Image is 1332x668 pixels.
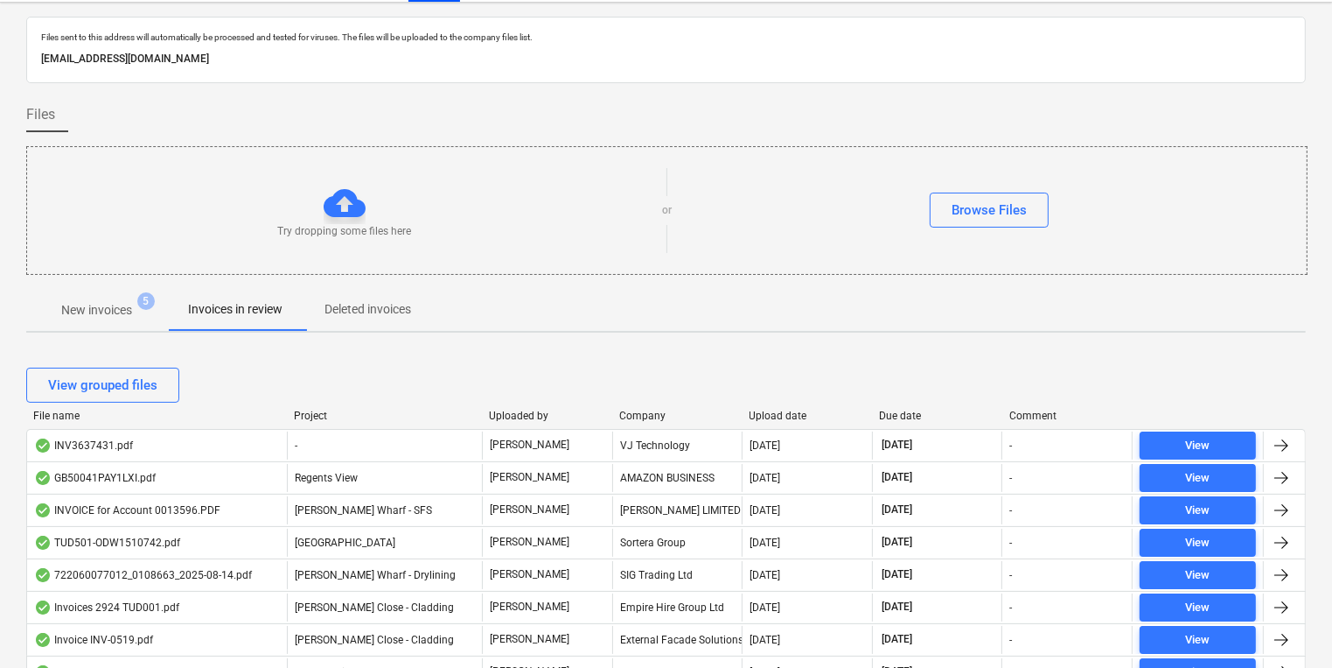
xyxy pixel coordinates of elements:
div: OCR finished [34,601,52,615]
div: [DATE] [750,569,780,581]
div: Company [619,410,736,422]
div: Due date [879,410,995,422]
span: 5 [137,292,155,310]
div: 722060077012_0108663_2025-08-14.pdf [34,568,252,582]
div: GB50041PAY1LXI.pdf [34,471,156,485]
div: [PERSON_NAME] LIMITED [612,496,743,524]
div: View [1186,468,1210,489]
p: [PERSON_NAME] [490,632,569,647]
div: View [1186,566,1210,586]
div: SIG Trading Ltd [612,561,743,589]
div: - [1009,504,1012,517]
span: Files [26,104,55,125]
div: Project [294,410,475,422]
div: [DATE] [750,504,780,517]
div: File name [33,410,280,422]
div: OCR finished [34,633,52,647]
span: [DATE] [880,470,914,485]
span: Regents View [295,472,358,484]
div: View [1186,533,1210,553]
div: INV3637431.pdf [34,439,133,453]
div: AMAZON BUSINESS [612,464,743,492]
p: Deleted invoices [324,300,411,319]
div: OCR finished [34,471,52,485]
div: - [1009,439,1012,452]
p: [PERSON_NAME] [490,567,569,582]
div: [DATE] [750,537,780,549]
div: [DATE] [750,634,780,646]
p: New invoices [61,301,132,320]
div: Sortera Group [612,529,743,557]
div: External Facade Solutions [612,626,743,654]
button: View [1140,464,1256,492]
button: View [1140,561,1256,589]
span: Newton Close - Cladding [295,634,454,646]
div: OCR finished [34,439,52,453]
button: View [1140,529,1256,557]
p: [PERSON_NAME] [490,503,569,517]
div: View [1186,598,1210,618]
div: View [1186,630,1210,650]
span: Newton Close - Cladding [295,601,454,614]
div: - [1009,634,1012,646]
div: Invoice INV-0519.pdf [34,633,153,647]
span: [DATE] [880,438,914,453]
div: - [1009,601,1012,614]
span: Montgomery's Wharf - SFS [295,504,432,517]
iframe: Chat Widget [1245,584,1332,668]
p: [PERSON_NAME] [490,535,569,550]
div: [DATE] [750,439,780,452]
span: [DATE] [880,600,914,615]
div: Upload date [750,410,866,422]
span: Camden Goods Yard [295,537,395,549]
button: Browse Files [930,193,1049,228]
div: - [1009,537,1012,549]
span: - [295,439,297,452]
div: Browse Files [952,199,1027,221]
div: OCR finished [34,568,52,582]
button: View grouped files [26,368,179,403]
button: View [1140,594,1256,622]
span: Montgomery's Wharf - Drylining [295,569,456,581]
div: Invoices 2924 TUD001.pdf [34,601,179,615]
span: [DATE] [880,567,914,582]
p: [EMAIL_ADDRESS][DOMAIN_NAME] [41,50,1291,68]
p: Files sent to this address will automatically be processed and tested for viruses. The files will... [41,32,1291,43]
button: View [1140,496,1256,524]
div: Uploaded by [489,410,605,422]
div: OCR finished [34,536,52,550]
div: VJ Technology [612,432,743,460]
button: View [1140,432,1256,460]
button: View [1140,626,1256,654]
div: OCR finished [34,503,52,517]
div: Try dropping some files hereorBrowse Files [26,146,1308,275]
div: Empire Hire Group Ltd [612,594,743,622]
p: [PERSON_NAME] [490,438,569,453]
p: or [662,203,672,218]
div: - [1009,472,1012,484]
p: [PERSON_NAME] [490,470,569,485]
div: View [1186,501,1210,521]
p: Invoices in review [188,300,282,319]
p: [PERSON_NAME] [490,600,569,615]
div: TUD501-ODW1510742.pdf [34,536,180,550]
div: [DATE] [750,472,780,484]
span: [DATE] [880,503,914,517]
div: - [1009,569,1012,581]
div: View [1186,436,1210,456]
p: Try dropping some files here [278,224,412,239]
div: [DATE] [750,601,780,614]
span: [DATE] [880,535,914,550]
div: INVOICE for Account 0013596.PDF [34,503,220,517]
div: Comment [1009,410,1126,422]
span: [DATE] [880,632,914,647]
div: View grouped files [48,374,157,397]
